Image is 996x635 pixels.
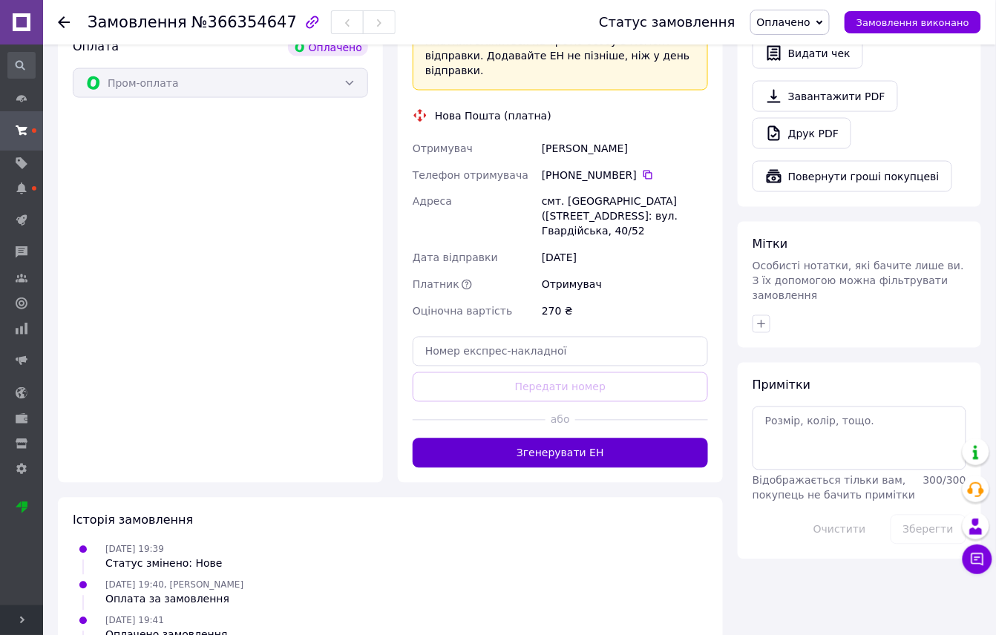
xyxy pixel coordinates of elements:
[105,592,243,607] div: Оплата за замовлення
[413,252,498,264] span: Дата відправки
[413,306,512,317] span: Оціночна вартість
[413,438,708,468] button: Згенерувати ЕН
[539,245,711,272] div: [DATE]
[413,337,708,366] input: Номер експрес-накладної
[539,135,711,162] div: [PERSON_NAME]
[757,16,810,28] span: Оплачено
[413,169,528,181] span: Телефон отримувача
[288,39,368,56] div: Оплачено
[542,168,708,182] div: [PHONE_NUMBER]
[753,81,898,112] a: Завантажити PDF
[88,13,187,31] span: Замовлення
[753,260,964,302] span: Особисті нотатки, які бачите лише ви. З їх допомогою можна фільтрувати замовлення
[539,272,711,298] div: Отримувач
[413,142,473,154] span: Отримувач
[539,298,711,325] div: 270 ₴
[753,161,952,192] button: Повернути гроші покупцеві
[845,11,981,33] button: Замовлення виконано
[73,513,193,527] span: Історія замовлення
[431,108,555,123] div: Нова Пошта (платна)
[753,475,915,501] span: Відображається тільки вам, покупець не бачить примітки
[856,17,969,28] span: Замовлення виконано
[105,556,223,571] div: Статус змінено: Нове
[923,475,966,487] span: 300 / 300
[753,237,788,251] span: Мітки
[413,196,452,208] span: Адреса
[753,378,810,392] span: Примітки
[58,15,70,30] div: Повернутися назад
[753,118,851,149] a: Друк PDF
[105,544,164,555] span: [DATE] 19:39
[73,39,119,53] span: Оплата
[539,188,711,245] div: смт. [GEOGRAPHIC_DATA] ([STREET_ADDRESS]: вул. Гвардійська, 40/52
[413,279,459,291] span: Платник
[599,15,735,30] div: Статус замовлення
[105,616,164,626] span: [DATE] 19:41
[191,13,297,31] span: №366354647
[105,580,243,590] span: [DATE] 19:40, [PERSON_NAME]
[753,38,863,69] button: Видати чек
[963,544,992,574] button: Чат з покупцем
[545,412,575,427] span: або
